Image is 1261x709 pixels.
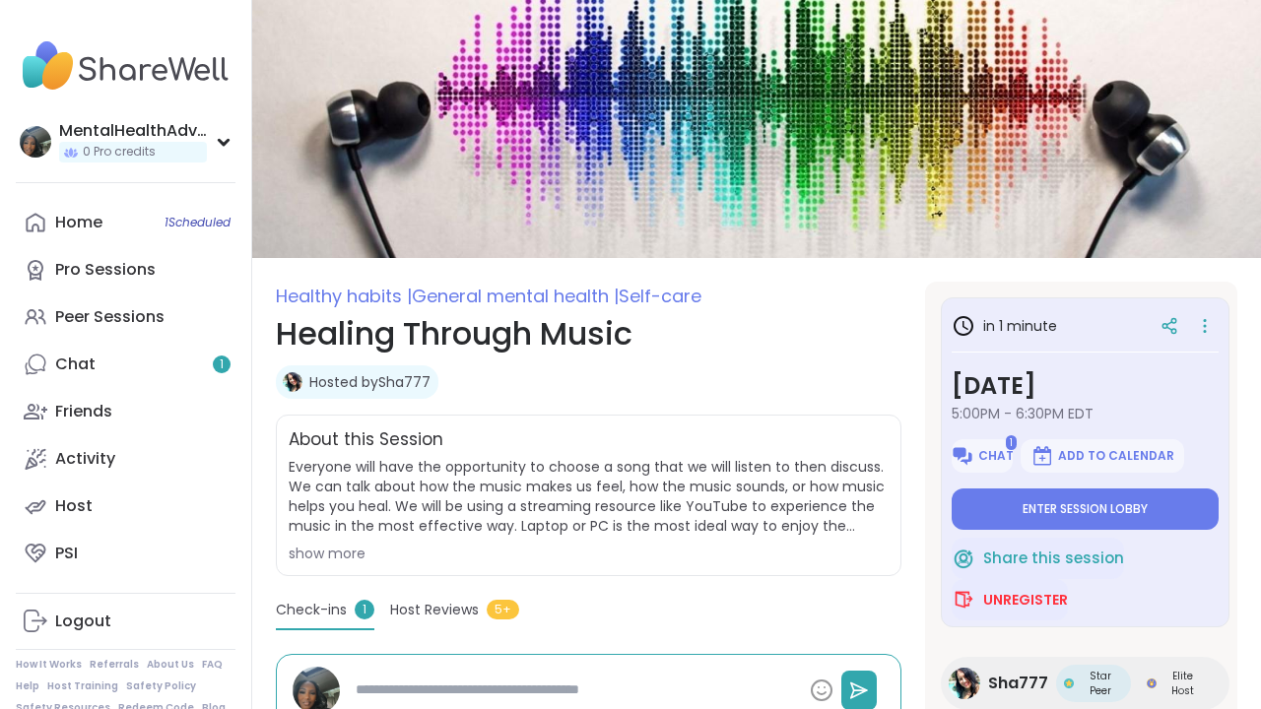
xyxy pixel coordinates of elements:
div: Home [55,212,102,233]
h3: in 1 minute [952,314,1057,338]
div: Chat [55,354,96,375]
a: How It Works [16,658,82,672]
h3: [DATE] [952,368,1219,404]
div: Peer Sessions [55,306,165,328]
div: Host [55,495,93,517]
a: Friends [16,388,235,435]
a: Host Training [47,679,118,693]
a: Referrals [90,658,139,672]
div: Logout [55,611,111,632]
span: Host Reviews [390,600,479,620]
a: Help [16,679,39,693]
span: 5:00PM - 6:30PM EDT [952,404,1219,423]
span: Self-care [619,284,701,308]
span: 1 [220,356,224,373]
button: Share this session [952,538,1124,579]
span: 1 Scheduled [165,215,231,230]
img: ShareWell Logomark [951,444,974,468]
span: Healthy habits | [276,284,412,308]
span: Chat [978,448,1014,464]
a: Pro Sessions [16,246,235,293]
span: 0 Pro credits [83,144,156,161]
a: About Us [147,658,194,672]
img: MentalHealthAdvocate [20,126,51,158]
a: Activity [16,435,235,483]
div: PSI [55,543,78,564]
a: Chat1 [16,341,235,388]
img: ShareWell Logomark [952,588,975,612]
img: Sha777 [949,668,980,699]
a: Host [16,483,235,530]
img: ShareWell Logomark [1030,444,1054,468]
span: Sha777 [988,672,1048,695]
a: Peer Sessions [16,293,235,341]
span: Elite Host [1161,669,1206,698]
img: Sha777 [283,372,302,392]
button: Unregister [952,579,1068,620]
a: Home1Scheduled [16,199,235,246]
div: Friends [55,401,112,422]
h2: About this Session [289,427,443,453]
div: Pro Sessions [55,259,156,281]
span: 5+ [487,600,519,619]
h1: Healing Through Music [276,310,901,357]
img: Elite Host [1147,678,1157,688]
a: FAQ [202,658,223,672]
span: Everyone will have the opportunity to choose a song that we will listen to then discuss. We can t... [289,457,889,536]
div: Activity [55,448,115,470]
img: ShareWell Nav Logo [16,32,235,100]
span: Add to Calendar [1058,448,1174,464]
button: Chat [952,439,1013,473]
span: Star Peer [1078,669,1123,698]
span: Share this session [983,548,1124,570]
img: ShareWell Logomark [952,547,975,570]
span: Unregister [983,590,1068,610]
div: MentalHealthAdvocate [59,120,207,142]
a: Safety Policy [126,679,196,693]
a: Hosted bySha777 [309,372,431,392]
button: Add to Calendar [1021,439,1184,473]
span: Enter session lobby [1023,501,1148,517]
span: 1 [1006,435,1017,450]
img: Star Peer [1064,678,1074,688]
span: Check-ins [276,600,347,620]
span: 1 [355,600,374,619]
div: show more [289,544,889,563]
a: PSI [16,530,235,577]
button: Enter session lobby [952,488,1219,530]
a: Logout [16,598,235,645]
span: General mental health | [412,284,619,308]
